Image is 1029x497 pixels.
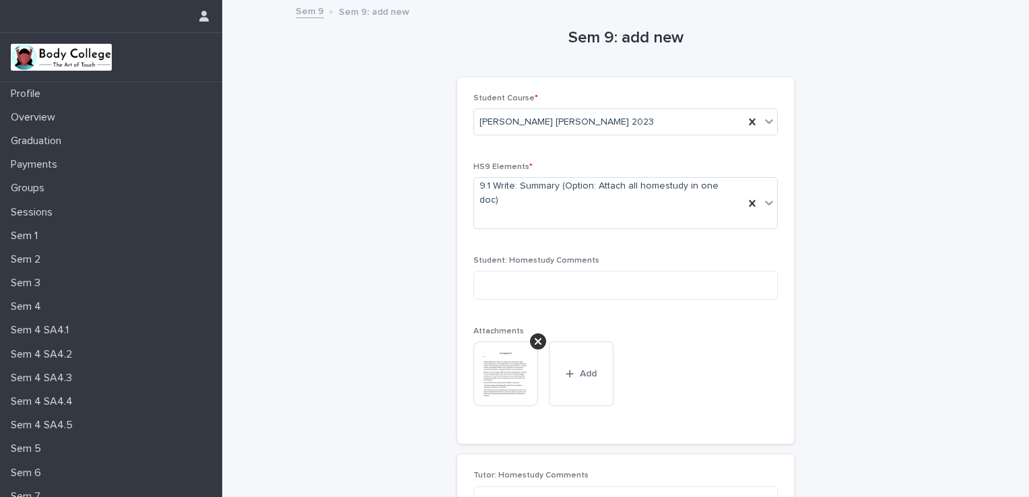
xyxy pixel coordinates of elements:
span: HS9 Elements [473,163,533,171]
p: Sem 9: add new [339,3,409,18]
span: Attachments [473,327,524,335]
p: Sem 3 [5,277,51,290]
p: Sem 4 SA4.5 [5,419,84,432]
span: Add [580,369,597,378]
a: Sem 9 [296,3,324,18]
p: Overview [5,111,66,124]
p: Sem 4 SA4.4 [5,395,84,408]
p: Graduation [5,135,72,147]
p: Sessions [5,206,63,219]
span: Student: Homestudy Comments [473,257,599,265]
p: Sem 4 [5,300,52,313]
p: Sem 4 SA4.1 [5,324,79,337]
p: Sem 4 SA4.2 [5,348,83,361]
p: Payments [5,158,68,171]
p: Sem 5 [5,442,52,455]
p: Sem 1 [5,230,48,242]
h1: Sem 9: add new [457,28,794,48]
p: Sem 2 [5,253,51,266]
img: xvtzy2PTuGgGH0xbwGb2 [11,44,112,71]
p: Groups [5,182,55,195]
p: Profile [5,88,51,100]
span: Tutor: Homestudy Comments [473,471,589,479]
p: Sem 6 [5,467,52,479]
span: [PERSON_NAME] [PERSON_NAME] 2023 [479,115,654,129]
span: 9.1 Write: Summary (Option: Attach all homestudy in one doc) [479,179,739,207]
button: Add [549,341,613,406]
p: Sem 4 SA4.3 [5,372,83,385]
span: Student Course [473,94,538,102]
